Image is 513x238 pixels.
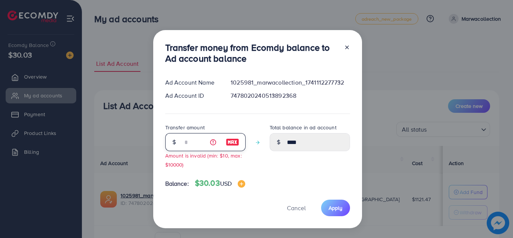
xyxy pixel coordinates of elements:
label: Total balance in ad account [270,124,336,131]
h4: $30.03 [195,179,245,188]
div: 7478020240513892368 [225,91,356,100]
span: USD [220,179,232,188]
div: Ad Account Name [159,78,225,87]
div: 1025981_marwacollection_1741112277732 [225,78,356,87]
small: Amount is invalid (min: $10, max: $10000) [165,152,242,168]
h3: Transfer money from Ecomdy balance to Ad account balance [165,42,338,64]
span: Apply [329,204,343,212]
label: Transfer amount [165,124,205,131]
img: image [238,180,245,188]
img: image [226,138,239,147]
button: Apply [321,200,350,216]
span: Cancel [287,204,306,212]
div: Ad Account ID [159,91,225,100]
span: Balance: [165,179,189,188]
button: Cancel [278,200,315,216]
